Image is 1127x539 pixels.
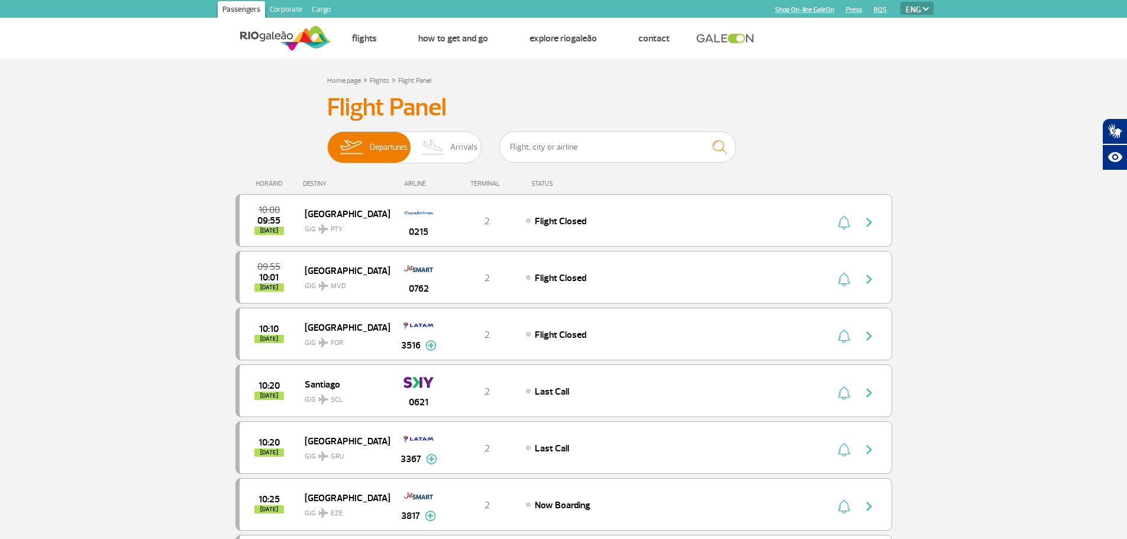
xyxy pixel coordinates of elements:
[305,218,380,235] span: GIG
[838,329,850,343] img: sino-painel-voo.svg
[535,272,586,284] span: Flight Closed
[303,180,389,188] div: DESTINY
[254,335,284,343] span: [DATE]
[425,511,436,521] img: mais-info-painel-voo.svg
[874,6,887,14] a: RQS
[318,451,328,461] img: destiny_airplane.svg
[327,76,361,85] a: Home page
[305,388,380,405] span: GIG
[862,499,876,514] img: seta-direita-painel-voo.svg
[638,33,670,44] a: Contact
[426,454,437,464] img: mais-info-painel-voo.svg
[1102,144,1127,170] button: Abrir recursos assistivos.
[259,206,280,214] span: 2025-09-29 10:00:00
[254,392,284,400] span: [DATE]
[485,386,490,398] span: 2
[305,502,380,519] span: GIG
[331,451,344,462] span: GRU
[259,438,280,447] span: 2025-09-29 10:20:00
[259,325,279,333] span: 2025-09-29 10:10:00
[257,217,280,225] span: 2025-09-29 09:55:00
[389,180,448,188] div: AIRLINE
[401,509,420,523] span: 3817
[318,338,328,347] img: destiny_airplane.svg
[838,443,850,457] img: sino-painel-voo.svg
[425,340,437,351] img: mais-info-painel-voo.svg
[239,180,303,188] div: HORÁRIO
[862,443,876,457] img: seta-direita-painel-voo.svg
[305,376,380,392] span: Santiago
[775,6,834,14] a: Shop On-line GaleOn
[259,273,279,282] span: 2025-09-29 10:01:00
[305,206,380,221] span: [GEOGRAPHIC_DATA]
[838,499,850,514] img: sino-painel-voo.svg
[535,499,590,511] span: Now Boarding
[485,272,490,284] span: 2
[535,329,586,341] span: Flight Closed
[448,180,525,188] div: TERMINAL
[305,331,380,348] span: GIG
[257,263,280,271] span: 2025-09-29 09:55:00
[862,272,876,286] img: seta-direita-painel-voo.svg
[254,283,284,292] span: [DATE]
[331,508,343,519] span: EZE
[392,73,396,86] a: >
[862,215,876,230] img: seta-direita-painel-voo.svg
[259,382,280,390] span: 2025-09-29 10:20:00
[305,319,380,335] span: [GEOGRAPHIC_DATA]
[254,505,284,514] span: [DATE]
[409,225,428,239] span: 0215
[499,131,736,163] input: Flight, city or airline
[862,329,876,343] img: seta-direita-painel-voo.svg
[401,452,421,466] span: 3367
[525,180,622,188] div: STATUS
[409,282,429,296] span: 0762
[416,132,451,163] img: slider-desembarque
[305,275,380,292] span: GIG
[327,93,800,122] h3: Flight Panel
[318,224,328,234] img: destiny_airplane.svg
[485,329,490,341] span: 2
[254,227,284,235] span: [DATE]
[529,33,597,44] a: Explore RIOgaleão
[305,433,380,448] span: [GEOGRAPHIC_DATA]
[398,76,431,85] a: Flight Panel
[331,224,343,235] span: PTY
[305,445,380,462] span: GIG
[370,76,389,85] a: Flights
[259,495,280,504] span: 2025-09-29 10:25:00
[450,132,477,163] span: Arrivals
[318,281,328,291] img: destiny_airplane.svg
[485,499,490,511] span: 2
[331,281,346,292] span: MVD
[535,215,586,227] span: Flight Closed
[862,386,876,400] img: seta-direita-painel-voo.svg
[535,443,569,454] span: Last Call
[265,1,307,20] a: Corporate
[305,490,380,505] span: [GEOGRAPHIC_DATA]
[305,263,380,278] span: [GEOGRAPHIC_DATA]
[363,73,367,86] a: >
[535,386,569,398] span: Last Call
[838,215,850,230] img: sino-painel-voo.svg
[485,443,490,454] span: 2
[318,395,328,404] img: destiny_airplane.svg
[370,132,408,163] span: Departures
[409,395,428,409] span: 0621
[846,6,862,14] a: Press
[307,1,335,20] a: Cargo
[254,448,284,457] span: [DATE]
[318,508,328,518] img: destiny_airplane.svg
[1102,118,1127,144] button: Abrir tradutor de língua de sinais.
[401,338,421,353] span: 3516
[332,132,370,163] img: slider-embarque
[352,33,377,44] a: Flights
[485,215,490,227] span: 2
[331,338,343,348] span: FOR
[418,33,488,44] a: How to get and go
[331,395,343,405] span: SCL
[838,272,850,286] img: sino-painel-voo.svg
[218,1,265,20] a: Passengers
[1102,118,1127,170] div: Plugin de acessibilidade da Hand Talk.
[838,386,850,400] img: sino-painel-voo.svg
